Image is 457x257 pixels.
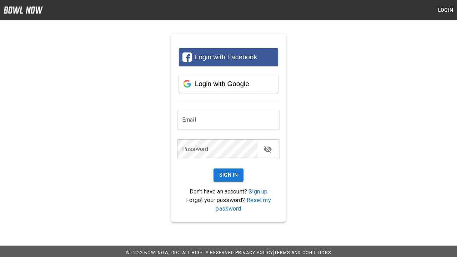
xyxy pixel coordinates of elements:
[274,250,331,255] a: Terms and Conditions
[195,80,249,87] span: Login with Google
[126,250,235,255] span: © 2022 BowlNow, Inc. All Rights Reserved.
[4,6,43,14] img: logo
[214,168,244,182] button: Sign In
[261,142,275,156] button: toggle password visibility
[195,53,257,61] span: Login with Facebook
[179,75,278,93] button: Login with Google
[179,48,278,66] button: Login with Facebook
[434,4,457,17] button: Login
[177,196,280,213] p: Forgot your password?
[177,187,280,196] p: Don't have an account?
[216,197,271,212] a: Reset my password
[235,250,273,255] a: Privacy Policy
[248,188,267,195] a: Sign up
